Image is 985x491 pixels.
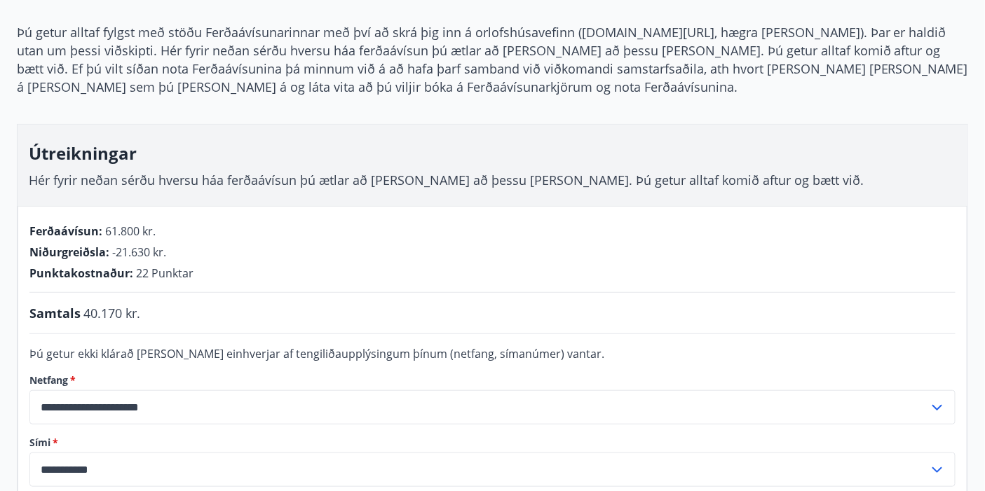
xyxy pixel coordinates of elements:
span: Punktakostnaður : [29,265,133,281]
span: 40.170 kr. [83,304,140,322]
span: Samtals [29,304,81,322]
span: -21.630 kr. [112,244,166,260]
label: Sími [29,436,956,450]
p: Þú getur alltaf fylgst með stöðu Ferðaávísunarinnar með því að skrá þig inn á orlofshúsavefinn ([... [17,23,968,96]
span: Þú getur ekki klárað [PERSON_NAME] einhverjar af tengiliðaupplýsingum þínum (netfang, símanúmer) ... [29,346,604,361]
span: 61.800 kr. [105,223,156,239]
span: Hér fyrir neðan sérðu hversu háa ferðaávísun þú ætlar að [PERSON_NAME] að þessu [PERSON_NAME]. Þú... [29,172,864,188]
span: 22 Punktar [136,265,193,281]
span: Niðurgreiðsla : [29,244,109,260]
span: Ferðaávísun : [29,223,102,239]
label: Netfang [29,373,956,387]
h3: Útreikningar [29,141,956,165]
